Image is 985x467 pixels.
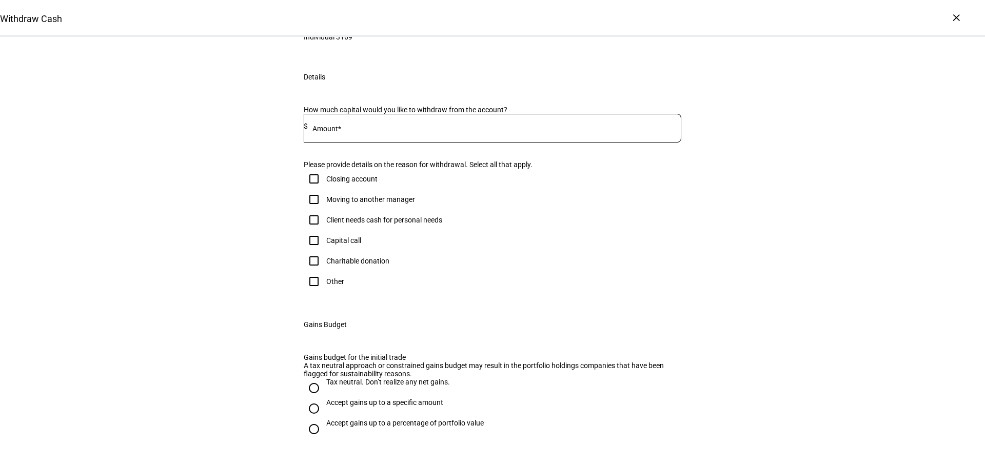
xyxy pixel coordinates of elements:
[304,361,681,378] div: A tax neutral approach or constrained gains budget may result in the portfolio holdings companies...
[326,398,443,407] div: Accept gains up to a specific amount
[312,125,341,133] mat-label: Amount*
[304,160,681,169] div: Please provide details on the reason for withdrawal. Select all that apply.
[326,419,484,427] div: Accept gains up to a percentage of portfolio value
[326,236,361,245] div: Capital call
[304,122,308,130] span: $
[326,175,378,183] div: Closing account
[326,195,415,204] div: Moving to another manager
[304,106,681,114] div: How much capital would you like to withdraw from the account?
[326,378,450,386] div: Tax neutral. Don’t realize any net gains.
[948,9,964,26] div: ×
[326,277,344,286] div: Other
[304,353,681,361] div: Gains budget for the initial trade
[304,320,347,329] div: Gains Budget
[304,73,325,81] div: Details
[326,216,442,224] div: Client needs cash for personal needs
[326,257,389,265] div: Charitable donation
